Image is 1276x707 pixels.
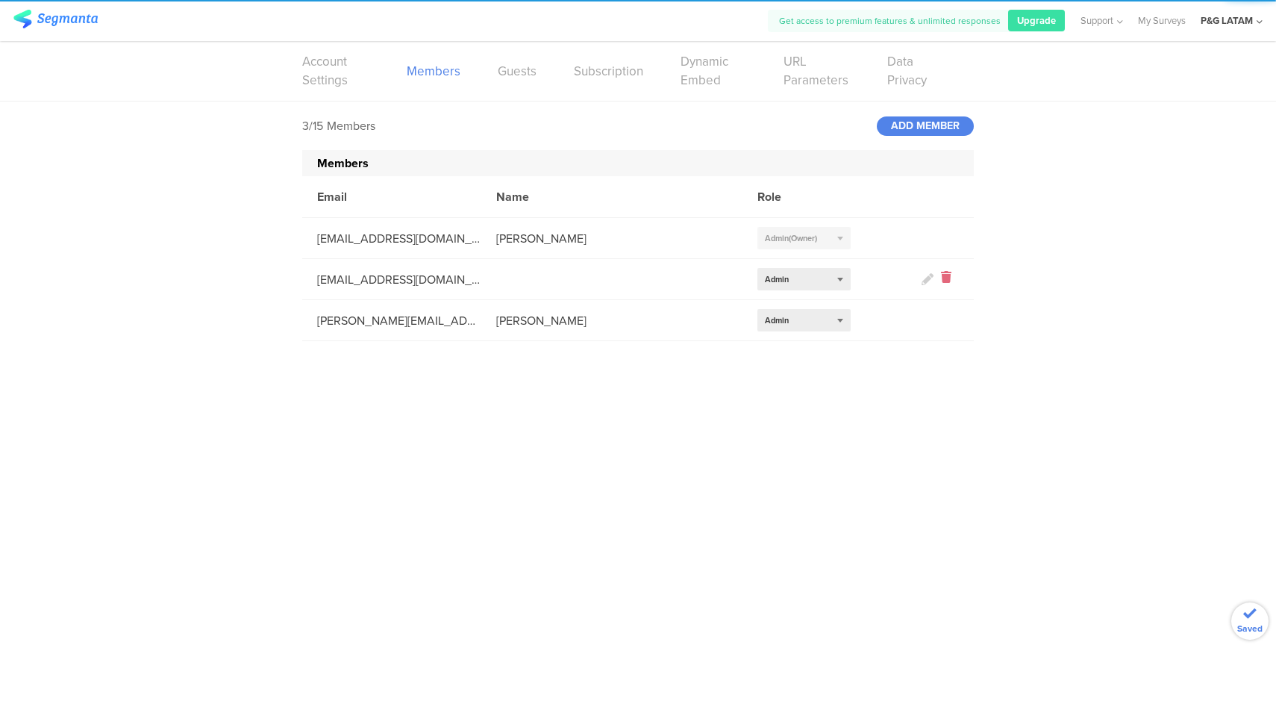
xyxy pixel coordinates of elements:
a: Account Settings [302,52,369,90]
div: P&G LATAM [1201,13,1253,28]
span: Get access to premium features & unlimited responses [779,14,1001,28]
div: [PERSON_NAME] [481,230,742,247]
span: Support [1080,13,1113,28]
div: [EMAIL_ADDRESS][DOMAIN_NAME] [302,230,481,247]
span: Saved [1237,622,1263,635]
div: [PERSON_NAME] [481,312,742,329]
div: [PERSON_NAME][EMAIL_ADDRESS][DOMAIN_NAME] [302,312,481,329]
span: Admin [765,273,789,285]
div: Name [481,188,742,205]
div: 3/15 Members [302,117,375,134]
div: Role [742,188,877,205]
div: Email [302,188,481,205]
span: Admin [765,314,789,326]
a: Dynamic Embed [681,52,746,90]
span: Admin [765,232,817,244]
a: Subscription [574,62,643,81]
a: Data Privacy [887,52,936,90]
img: segmanta logo [13,10,98,28]
a: URL Parameters [784,52,849,90]
div: Members [302,150,974,176]
span: (Owner) [789,232,817,244]
div: ADD MEMBER [877,116,974,136]
a: Guests [498,62,537,81]
span: Upgrade [1017,13,1056,28]
div: [EMAIL_ADDRESS][DOMAIN_NAME] [302,271,481,288]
